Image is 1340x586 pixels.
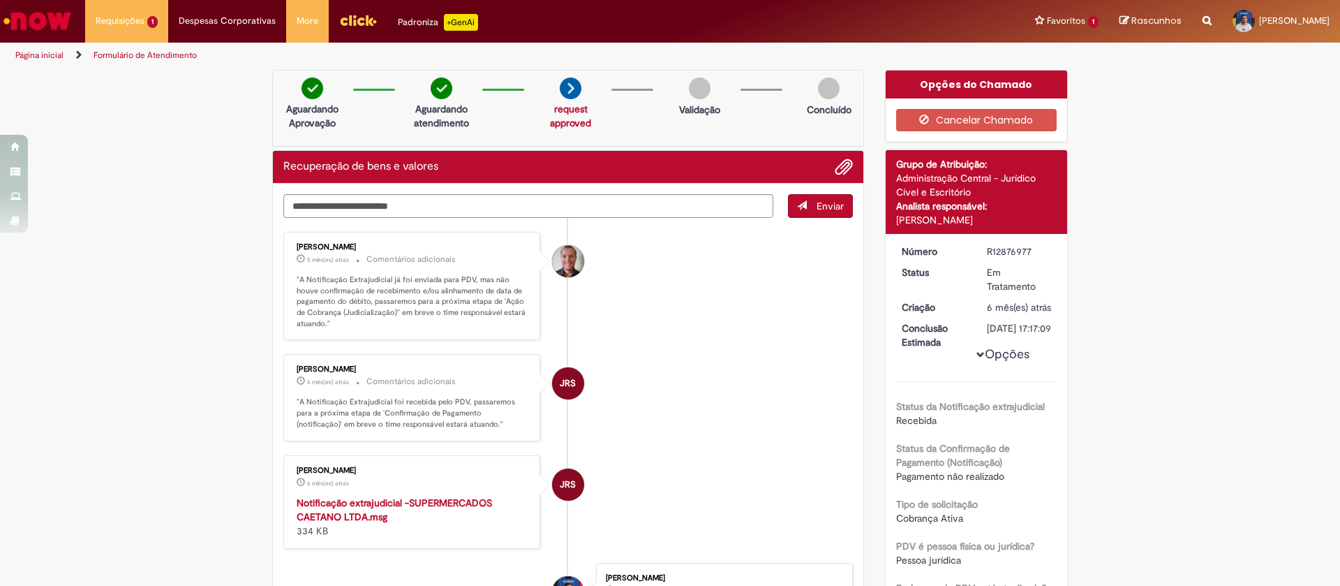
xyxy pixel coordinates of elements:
[891,300,977,314] dt: Criação
[297,243,529,251] div: [PERSON_NAME]
[278,102,346,130] p: Aguardando Aprovação
[896,540,1034,552] b: PDV é pessoa física ou jurídica?
[307,256,349,264] time: 30/04/2025 08:35:33
[896,213,1057,227] div: [PERSON_NAME]
[301,78,323,99] img: check-circle-green.png
[297,14,318,28] span: More
[560,468,576,501] span: JRS
[896,442,1010,469] b: Status da Confirmação de Pagamento (Notificação)
[896,171,1057,199] div: Administração Central - Jurídico Cível e Escritório
[896,498,978,511] b: Tipo de solicitação
[307,479,349,488] span: 6 mês(es) atrás
[297,397,529,430] p: "A Notificação Extrajudicial foi recebida pelo PDV, passaremos para a próxima etapa de 'Confirmaç...
[366,254,456,265] small: Comentários adicionais
[788,194,853,218] button: Enviar
[398,14,478,31] div: Padroniza
[987,265,1052,293] div: Em Tratamento
[606,574,838,583] div: [PERSON_NAME]
[1259,15,1330,27] span: [PERSON_NAME]
[987,300,1052,314] div: 01/04/2025 14:17:04
[297,496,529,538] div: 334 KB
[552,367,584,400] div: Jackeline Renata Silva Dos Santos
[179,14,276,28] span: Despesas Corporativas
[818,78,840,99] img: img-circle-grey.png
[896,414,937,427] span: Recebida
[886,71,1068,98] div: Opções do Chamado
[339,10,377,31] img: click_logo_yellow_360x200.png
[366,376,456,388] small: Comentários adicionais
[431,78,452,99] img: check-circle-green.png
[835,158,853,176] button: Adicionar anexos
[444,14,478,31] p: +GenAi
[891,321,977,349] dt: Conclusão Estimada
[297,497,492,523] a: Notificação extrajudicial -SUPERMERCADOS CAETANO LTDA.msg
[552,245,584,277] div: Daniel Moschini
[896,400,1045,413] b: Status da Notificação extrajudicial
[987,321,1052,335] div: [DATE] 17:17:09
[297,467,529,475] div: [PERSON_NAME]
[283,194,773,218] textarea: Digite sua mensagem aqui...
[896,554,961,566] span: Pessoa jurídica
[891,265,977,279] dt: Status
[283,161,438,173] h2: Recuperação de bens e valores Histórico de tíquete
[896,470,1004,483] span: Pagamento não realizado
[1047,14,1085,28] span: Favoritos
[307,256,349,264] span: 5 mês(es) atrás
[679,103,720,117] p: Validação
[94,50,197,61] a: Formulário de Atendimento
[147,16,158,28] span: 1
[1,7,73,35] img: ServiceNow
[1088,16,1099,28] span: 1
[896,199,1057,213] div: Analista responsável:
[307,378,349,386] time: 08/04/2025 10:05:55
[896,157,1057,171] div: Grupo de Atribuição:
[297,274,529,330] p: "A Notificação Extrajudicial já foi enviada para PDV, mas não houve confirmação de recebimento e/...
[297,365,529,374] div: [PERSON_NAME]
[896,109,1057,131] button: Cancelar Chamado
[552,469,584,501] div: Jackeline Renata Silva Dos Santos
[1131,14,1182,27] span: Rascunhos
[807,103,851,117] p: Concluído
[689,78,710,99] img: img-circle-grey.png
[307,479,349,488] time: 08/04/2025 10:03:20
[96,14,144,28] span: Requisições
[987,301,1051,314] time: 01/04/2025 14:17:04
[15,50,64,61] a: Página inicial
[560,78,581,99] img: arrow-next.png
[10,43,883,68] ul: Trilhas de página
[891,244,977,258] dt: Número
[307,378,349,386] span: 6 mês(es) atrás
[1119,15,1182,28] a: Rascunhos
[560,367,576,400] span: JRS
[987,301,1051,314] span: 6 mês(es) atrás
[817,200,844,212] span: Enviar
[987,244,1052,258] div: R12876977
[408,102,475,130] p: Aguardando atendimento
[896,512,963,525] span: Cobrança Ativa
[550,103,591,129] a: request approved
